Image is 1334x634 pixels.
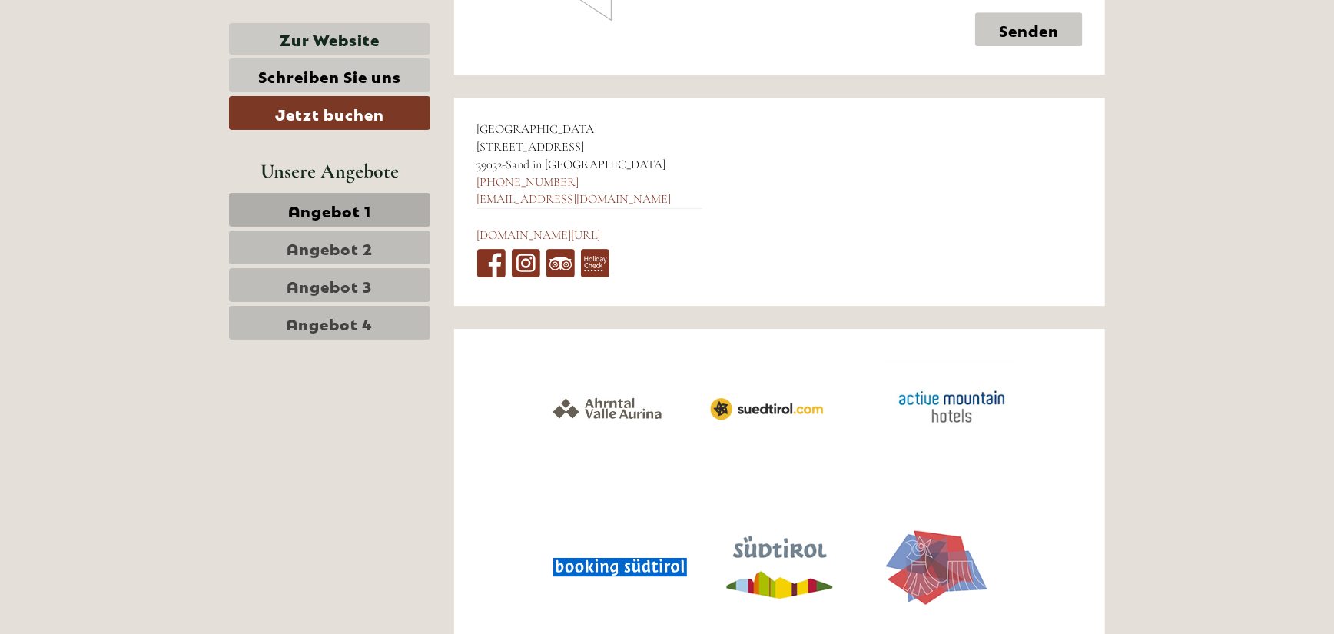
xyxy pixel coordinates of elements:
span: [STREET_ADDRESS] [477,139,585,154]
a: Schreiben Sie uns [229,58,430,92]
a: Jetzt buchen [229,96,430,130]
span: 39032 [477,157,503,172]
div: Unsere Angebote [229,157,430,185]
a: Zur Website [229,23,430,55]
small: 14:14 [23,75,218,85]
div: Guten Tag, wie können wir Ihnen helfen? [12,41,226,88]
button: Senden [498,398,606,432]
span: Angebot 4 [287,312,373,334]
a: [EMAIL_ADDRESS][DOMAIN_NAME] [477,191,672,207]
div: - [454,98,725,306]
span: [GEOGRAPHIC_DATA] [477,121,598,137]
a: [DOMAIN_NAME][URL] [477,227,601,243]
span: Sand in [GEOGRAPHIC_DATA] [506,157,666,172]
span: Angebot 1 [288,199,371,221]
span: Angebot 2 [287,237,373,258]
span: Angebot 3 [287,274,373,296]
div: [DATE] [275,12,330,38]
div: [GEOGRAPHIC_DATA] [23,45,218,57]
a: [PHONE_NUMBER] [477,174,579,190]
